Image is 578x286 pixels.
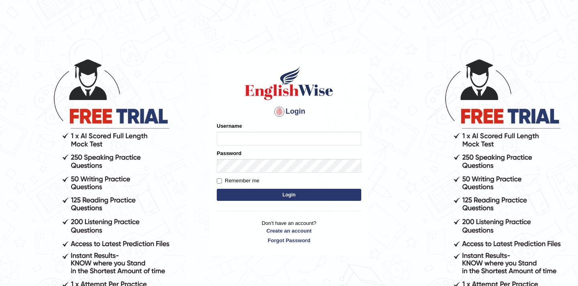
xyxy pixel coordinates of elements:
label: Username [217,122,242,130]
h4: Login [217,105,361,118]
input: Remember me [217,178,222,184]
a: Forgot Password [217,237,361,244]
p: Don't have an account? [217,219,361,244]
img: Logo of English Wise sign in for intelligent practice with AI [243,65,335,101]
label: Remember me [217,177,259,185]
a: Create an account [217,227,361,235]
label: Password [217,149,241,157]
button: Login [217,189,361,201]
